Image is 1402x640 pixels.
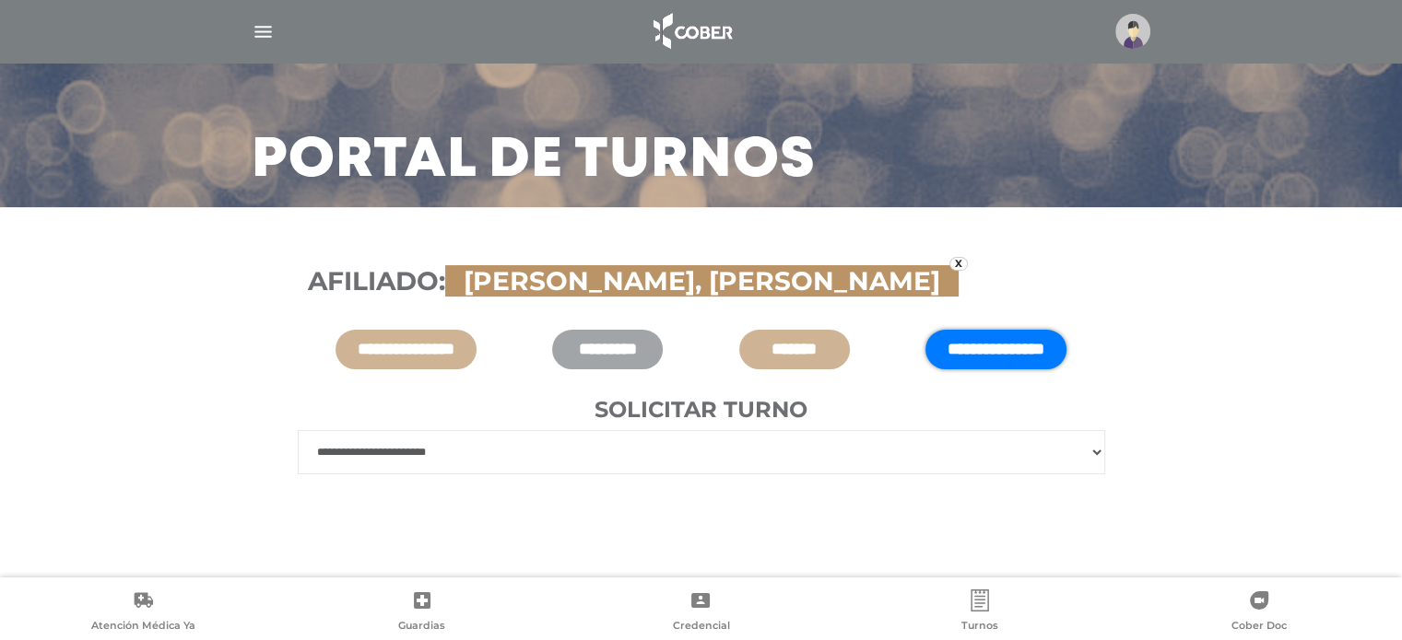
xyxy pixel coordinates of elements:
[1119,589,1398,636] a: Cober Doc
[91,619,195,635] span: Atención Médica Ya
[398,619,445,635] span: Guardias
[561,589,841,636] a: Credencial
[643,9,740,53] img: logo_cober_home-white.png
[252,20,275,43] img: Cober_menu-lines-white.svg
[454,265,949,297] span: [PERSON_NAME], [PERSON_NAME]
[298,397,1105,424] h4: Solicitar turno
[252,137,816,185] h3: Portal de turnos
[1115,14,1150,49] img: profile-placeholder.svg
[841,589,1120,636] a: Turnos
[283,589,562,636] a: Guardias
[308,266,1095,297] h3: Afiliado:
[672,619,729,635] span: Credencial
[1231,619,1287,635] span: Cober Doc
[4,589,283,636] a: Atención Médica Ya
[949,257,968,271] a: x
[961,619,998,635] span: Turnos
